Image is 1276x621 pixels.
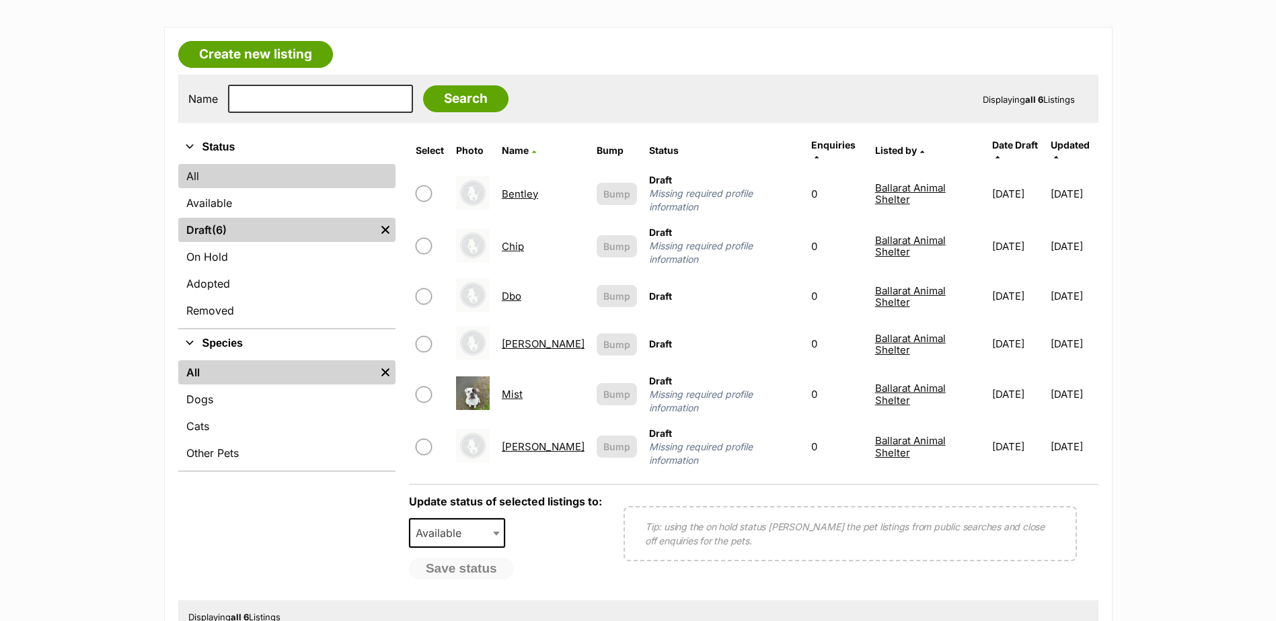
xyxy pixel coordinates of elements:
span: Missing required profile information [649,187,799,214]
span: Draft [649,427,672,439]
button: Save status [409,558,514,579]
button: Bump [597,383,637,405]
a: All [178,360,375,384]
td: [DATE] [987,220,1049,272]
a: Enquiries [811,139,856,161]
span: Draft [649,290,672,302]
span: (6) [212,222,227,238]
span: Updated [1051,139,1090,151]
td: 0 [806,421,868,472]
strong: all 6 [1025,94,1043,105]
a: Updated [1051,139,1090,161]
a: [PERSON_NAME] [502,337,585,350]
span: Missing required profile information [649,239,799,266]
span: Bump [603,387,630,401]
td: [DATE] [1051,220,1097,272]
a: On Hold [178,245,396,269]
td: 0 [806,273,868,319]
img: Bentley [456,176,490,210]
button: Bump [597,285,637,307]
div: Species [178,358,396,470]
td: 0 [806,168,868,219]
td: [DATE] [1051,273,1097,319]
a: Name [502,144,536,156]
a: Dogs [178,387,396,411]
td: 0 [806,220,868,272]
a: Ballarat Animal Shelter [875,434,946,458]
a: Cats [178,414,396,438]
td: [DATE] [1051,421,1097,472]
td: [DATE] [987,273,1049,319]
span: Bump [603,289,630,303]
img: Stella [456,429,490,462]
a: Ballarat Animal Shelter [875,234,946,258]
td: [DATE] [1051,369,1097,420]
a: Ballarat Animal Shelter [875,284,946,308]
th: Photo [451,134,495,167]
button: Bump [597,436,637,458]
span: Draft [649,226,672,238]
label: Update status of selected listings to: [409,495,602,508]
td: 0 [806,321,868,367]
a: Available [178,191,396,215]
td: 0 [806,369,868,420]
td: [DATE] [987,369,1049,420]
button: Bump [597,183,637,205]
button: Species [178,335,396,352]
th: Bump [591,134,642,167]
label: Name [188,93,218,105]
span: translation missing: en.admin.listings.index.attributes.date_draft [992,139,1038,151]
span: Draft [649,375,672,386]
span: Missing required profile information [649,440,799,467]
a: Mist [502,388,523,401]
td: [DATE] [1051,321,1097,367]
th: Select [410,134,449,167]
button: Bump [597,235,637,257]
span: Draft [649,174,672,185]
th: Status [644,134,804,167]
span: Bump [603,337,630,351]
a: Remove filter [375,360,396,384]
a: Listed by [875,144,924,156]
a: Draft [178,218,375,242]
a: Removed [178,298,396,323]
td: [DATE] [987,321,1049,367]
span: Missing required profile information [649,388,799,415]
span: Displaying Listings [983,94,1075,105]
a: Ballarat Animal Shelter [875,382,946,406]
a: Bentley [502,188,538,200]
a: Adopted [178,272,396,296]
td: [DATE] [987,421,1049,472]
button: Bump [597,333,637,356]
span: Available [410,524,475,542]
span: Listed by [875,144,917,156]
a: Dbo [502,290,521,302]
a: Ballarat Animal Shelter [875,332,946,356]
a: Create new listing [178,41,333,68]
input: Search [423,85,509,112]
a: Ballarat Animal Shelter [875,181,946,206]
a: Remove filter [375,218,396,242]
span: Bump [603,187,630,201]
button: Status [178,138,396,156]
a: Chip [502,240,524,253]
span: Draft [649,338,672,349]
span: Name [502,144,529,156]
td: [DATE] [987,168,1049,219]
img: Dbo [456,278,490,312]
img: Chip [456,229,490,262]
span: Bump [603,239,630,253]
a: Date Draft [992,139,1038,161]
td: [DATE] [1051,168,1097,219]
a: [PERSON_NAME] [502,440,585,453]
img: Miley [456,326,490,360]
div: Status [178,161,396,328]
span: Bump [603,440,630,454]
span: translation missing: en.admin.listings.index.attributes.enquiries [811,139,856,151]
a: All [178,164,396,188]
span: Available [409,518,506,548]
p: Tip: using the on hold status [PERSON_NAME] the pet listings from public searches and close off e... [645,520,1055,548]
a: Other Pets [178,441,396,465]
